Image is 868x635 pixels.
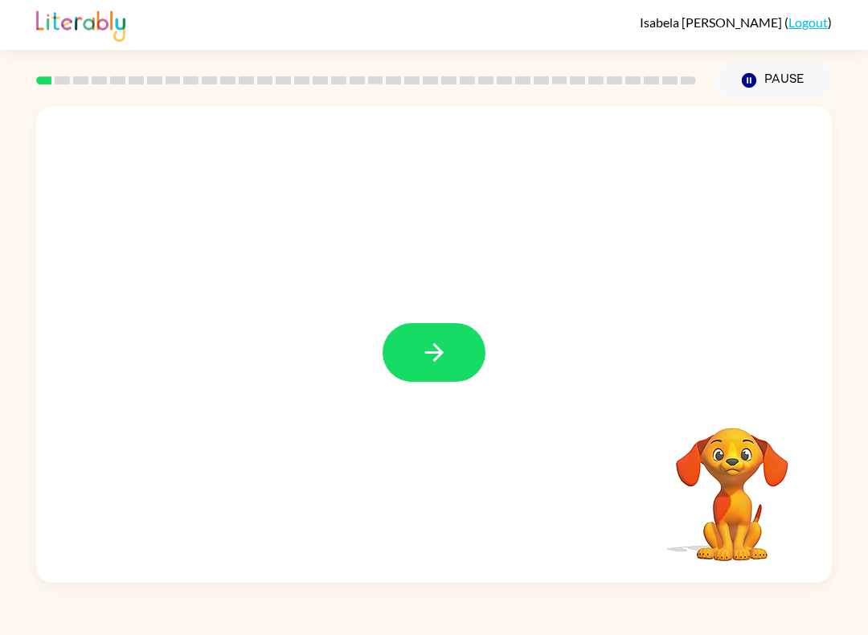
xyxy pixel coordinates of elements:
span: Isabela [PERSON_NAME] [640,14,784,30]
button: Pause [715,62,832,99]
a: Logout [788,14,828,30]
img: Literably [36,6,125,42]
div: ( ) [640,14,832,30]
video: Your browser must support playing .mp4 files to use Literably. Please try using another browser. [652,403,813,563]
